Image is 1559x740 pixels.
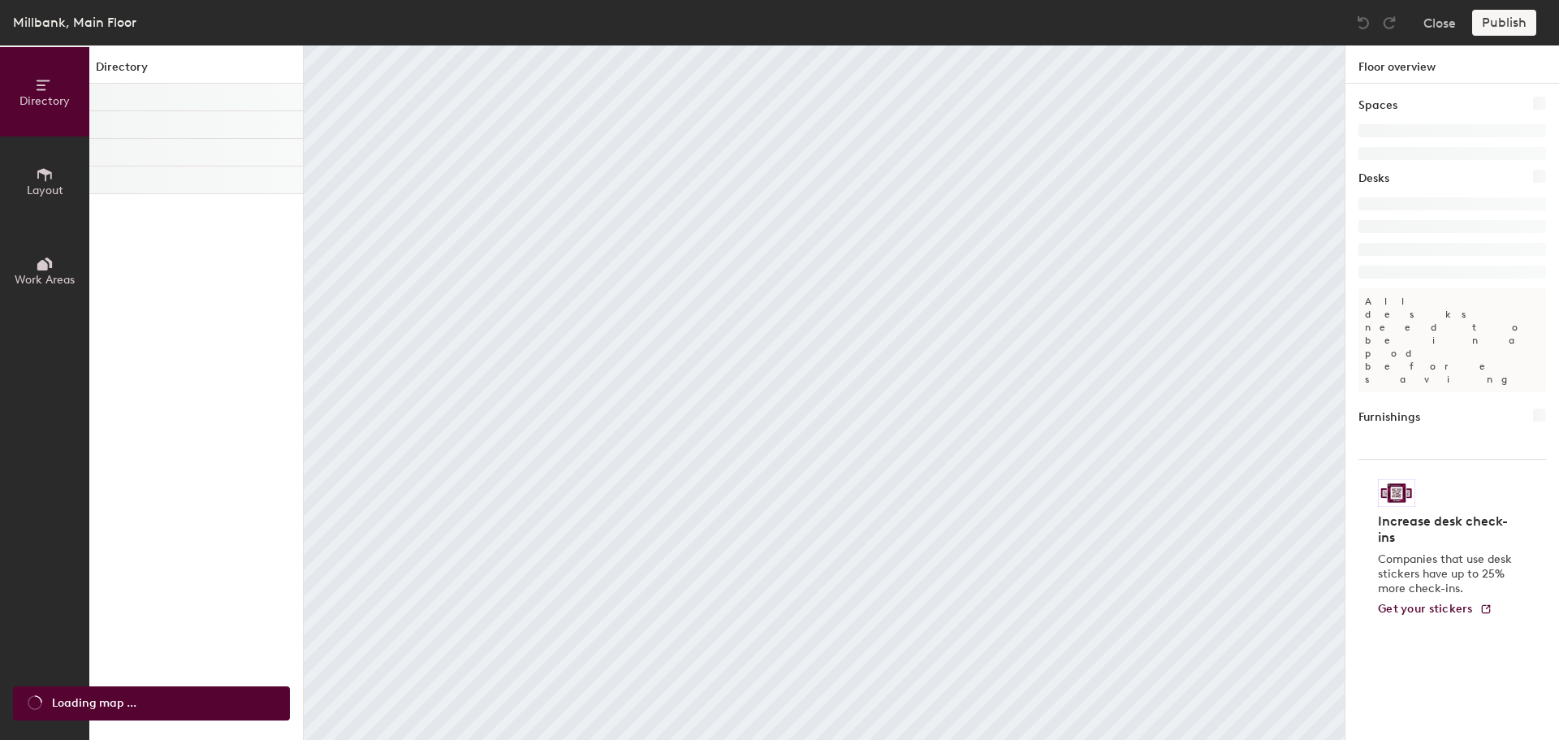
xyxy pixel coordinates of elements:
[15,273,75,287] span: Work Areas
[1355,15,1371,31] img: Undo
[1378,479,1415,507] img: Sticker logo
[27,184,63,197] span: Layout
[1345,45,1559,84] h1: Floor overview
[1358,97,1397,115] h1: Spaces
[304,45,1345,740] canvas: Map
[1358,409,1420,426] h1: Furnishings
[1358,288,1546,392] p: All desks need to be in a pod before saving
[1378,603,1492,617] a: Get your stickers
[89,58,303,84] h1: Directory
[1378,552,1517,596] p: Companies that use desk stickers have up to 25% more check-ins.
[13,12,136,32] div: Millbank, Main Floor
[1358,170,1389,188] h1: Desks
[1378,513,1517,546] h4: Increase desk check-ins
[1423,10,1456,36] button: Close
[19,94,70,108] span: Directory
[1378,602,1473,616] span: Get your stickers
[1381,15,1397,31] img: Redo
[52,695,136,712] span: Loading map ...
